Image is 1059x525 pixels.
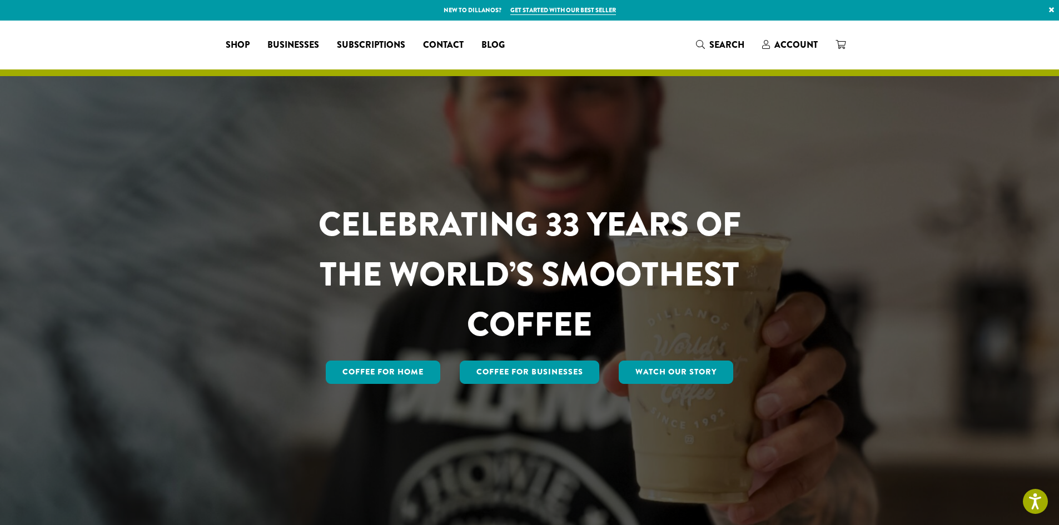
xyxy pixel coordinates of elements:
[687,36,753,54] a: Search
[619,361,733,384] a: Watch Our Story
[286,199,774,349] h1: CELEBRATING 33 YEARS OF THE WORLD’S SMOOTHEST COFFEE
[423,38,464,52] span: Contact
[481,38,505,52] span: Blog
[460,361,600,384] a: Coffee For Businesses
[226,38,250,52] span: Shop
[326,361,440,384] a: Coffee for Home
[217,36,258,54] a: Shop
[510,6,616,15] a: Get started with our best seller
[267,38,319,52] span: Businesses
[774,38,818,51] span: Account
[337,38,405,52] span: Subscriptions
[709,38,744,51] span: Search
